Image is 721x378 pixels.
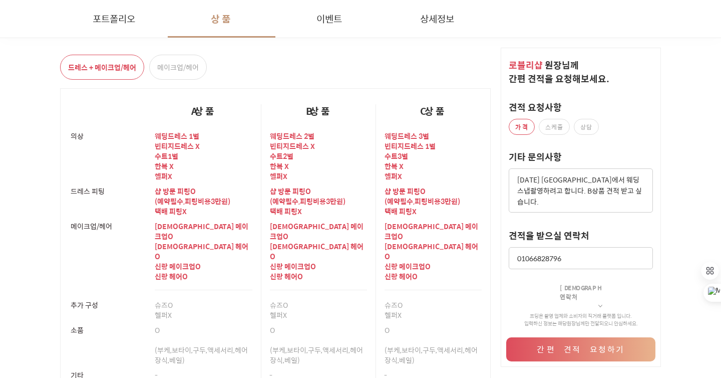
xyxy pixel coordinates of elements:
[305,185,311,197] span: O
[385,186,482,206] p: 샵 방문 피팅 (예약필수,피팅비용3만원)
[270,300,367,310] p: 슈즈
[398,170,402,181] span: X
[71,297,146,312] div: 추가 구성
[155,271,252,281] p: 신랑 헤어
[270,186,367,206] p: 샵 방문 피팅 (예약필수,피팅비용3만원)
[270,171,367,181] p: 헬퍼
[385,325,482,365] p: (부케,보타이,구두,액세서리,헤어장식,베일)
[155,186,252,206] p: 샵 방문 피팅 (예약필수,피팅비용3만원)
[297,206,302,217] span: X
[398,231,403,242] span: O
[412,206,417,217] span: X
[385,300,482,310] p: 슈즈
[385,141,482,151] p: 빈티지드레스
[385,324,390,335] span: O
[155,161,252,171] p: 한복
[412,271,418,282] span: O
[270,261,367,271] p: 신랑 메이크업
[169,160,174,171] span: X
[155,221,252,241] p: [DEMOGRAPHIC_DATA] 메이크업
[155,325,252,365] p: (부케,보타이,구두,액세서리,헤어장식,베일)
[283,231,288,242] span: O
[509,58,543,72] span: 로블리샵
[385,241,482,261] p: [DEMOGRAPHIC_DATA] 헤어
[168,309,172,320] span: X
[398,309,402,320] span: X
[270,251,275,262] span: O
[71,128,146,143] div: 의상
[385,206,482,216] p: 택배 피팅
[270,161,367,171] p: 한복
[155,322,167,330] span: 설정
[168,299,173,310] span: O
[509,229,589,242] label: 견적을 받으실 연락처
[270,325,367,365] p: (부케,보타이,구두,액세서리,헤어장식,베일)
[399,160,404,171] span: X
[270,310,367,320] p: 헬퍼
[189,130,199,141] span: 1벌
[560,269,602,309] button: [DEMOGRAPHIC_DATA] 연락처
[270,324,275,335] span: O
[385,251,390,262] span: O
[376,104,490,128] div: C상품
[146,104,261,128] div: A상품
[155,206,252,216] p: 택배 피팅
[155,310,252,320] p: 헬퍼
[71,322,146,337] div: 소품
[155,141,252,151] p: 빈티지드레스
[168,231,173,242] span: O
[506,337,655,361] button: 간편 견적 요청하기
[270,141,367,151] p: 빈티지드레스
[509,58,609,85] span: 원장 님께 간편 견적을 요청해보세요.
[195,140,200,151] span: X
[385,151,482,161] p: 수트
[509,168,653,213] textarea: [DATE] [GEOGRAPHIC_DATA]에서 웨딩스냅촬영하려고 합니다. B상품 견적 받고 싶습니다.
[385,171,482,181] p: 헬퍼
[425,261,431,272] span: O
[385,261,482,271] p: 신랑 메이크업
[297,271,303,282] span: O
[385,131,482,141] p: 웨딩드레스
[155,171,252,181] p: 헬퍼
[509,100,562,114] label: 견적 요청사항
[509,150,562,163] label: 기타 문의사항
[425,140,436,151] span: 1벌
[574,119,599,135] label: 상담
[190,185,196,197] span: O
[261,104,376,128] div: B상품
[155,241,252,261] p: [DEMOGRAPHIC_DATA] 헤어
[149,55,207,80] button: 메이크업/헤어
[385,271,482,281] p: 신랑 헤어
[168,170,172,181] span: X
[385,161,482,171] p: 한복
[155,261,252,271] p: 신랑 메이크업
[284,160,289,171] span: X
[155,151,252,161] p: 수트
[419,130,429,141] span: 3벌
[168,150,178,161] span: 1벌
[66,307,129,332] a: 대화
[270,241,367,261] p: [DEMOGRAPHIC_DATA] 헤어
[270,221,367,241] p: [DEMOGRAPHIC_DATA] 메이크업
[270,271,367,281] p: 신랑 헤어
[195,261,201,272] span: O
[155,131,252,141] p: 웨딩드레스
[60,55,144,80] button: 드레스 + 메이크업/헤어
[310,140,315,151] span: X
[155,300,252,310] p: 슈즈
[71,183,146,199] div: 드레스 피팅
[182,271,188,282] span: O
[71,219,146,234] div: 메이크업/헤어
[270,151,367,161] p: 수트
[398,150,408,161] span: 3벌
[560,283,637,301] span: [DEMOGRAPHIC_DATA] 연락처
[385,221,482,241] p: [DEMOGRAPHIC_DATA] 메이크업
[539,119,570,135] label: 스케줄
[283,150,293,161] span: 2벌
[155,324,160,335] span: O
[509,312,653,327] p: 프딩은 촬영 업체와 소비자의 직거래 플랫폼 입니다. 입력하신 정보는 해당 원장 님께만 전달되오니 안심하세요.
[509,247,653,269] input: 숫자만 입력
[509,119,535,135] label: 가격
[398,299,403,310] span: O
[3,307,66,332] a: 홈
